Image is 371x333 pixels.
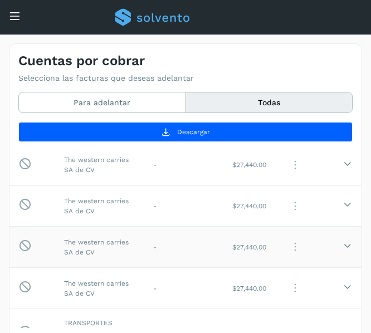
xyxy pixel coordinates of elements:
td: - [144,185,223,227]
span: Descargar [177,127,210,137]
td: - [144,227,223,268]
td: $27,440.00 [223,268,275,309]
button: Descargar [18,122,353,142]
td: The western carries SA de CV [55,227,144,268]
td: - [144,144,223,185]
p: Selecciona las facturas que deseas adelantar [18,74,194,83]
td: $27,440.00 [223,227,275,268]
td: - [144,268,223,309]
button: Todas [186,92,353,113]
td: $27,440.00 [223,185,275,227]
td: The western carries SA de CV [55,268,144,309]
td: The western carries SA de CV [55,144,144,185]
h4: Cuentas por cobrar [18,53,145,69]
button: Para adelantar [19,92,186,113]
td: $27,440.00 [223,144,275,185]
td: The western carries SA de CV [55,185,144,227]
